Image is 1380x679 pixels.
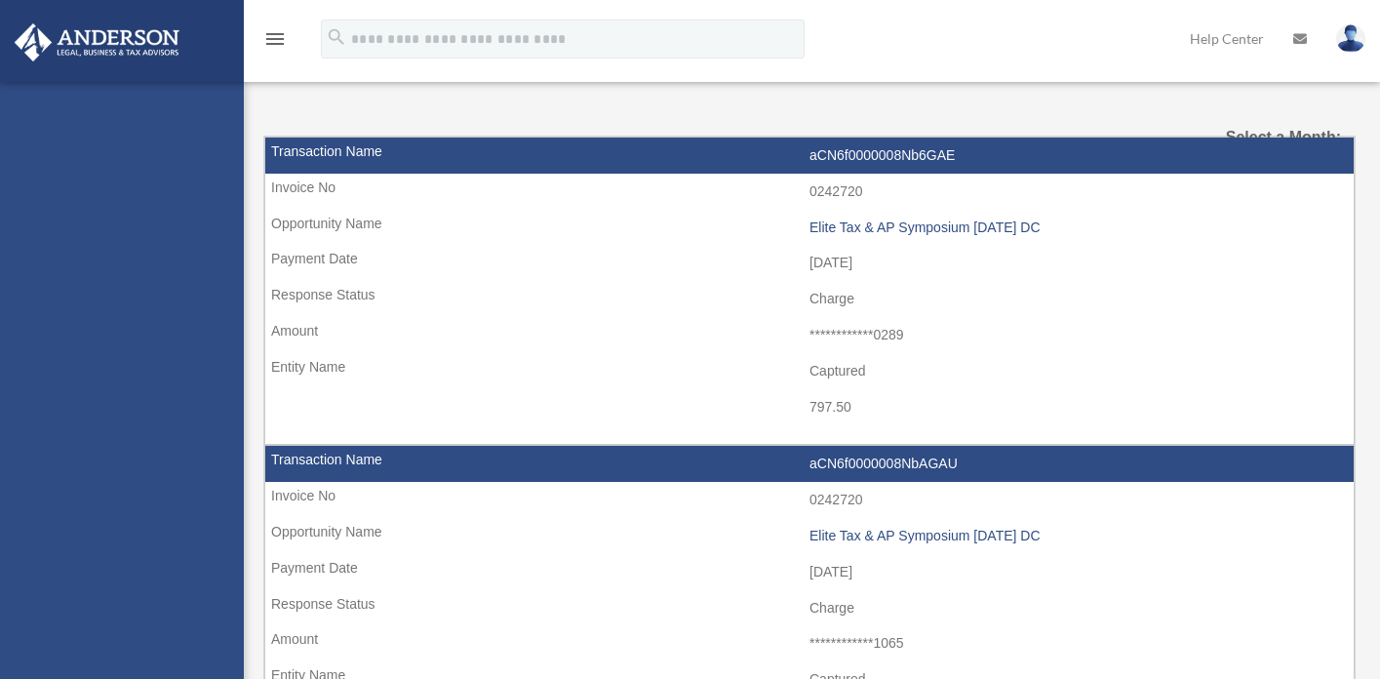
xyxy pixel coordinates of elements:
[265,281,1354,318] td: Charge
[265,389,1354,426] td: 797.50
[265,590,1354,627] td: Charge
[1336,24,1365,53] img: User Pic
[265,446,1354,483] td: aCN6f0000008NbAGAU
[265,353,1354,390] td: Captured
[265,138,1354,175] td: aCN6f0000008Nb6GAE
[9,23,185,61] img: Anderson Advisors Platinum Portal
[263,34,287,51] a: menu
[265,554,1354,591] td: [DATE]
[265,482,1354,519] td: 0242720
[1188,124,1341,151] label: Select a Month:
[263,27,287,51] i: menu
[326,26,347,48] i: search
[265,245,1354,282] td: [DATE]
[265,174,1354,211] td: 0242720
[809,528,1344,544] div: Elite Tax & AP Symposium [DATE] DC
[809,220,1344,236] div: Elite Tax & AP Symposium [DATE] DC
